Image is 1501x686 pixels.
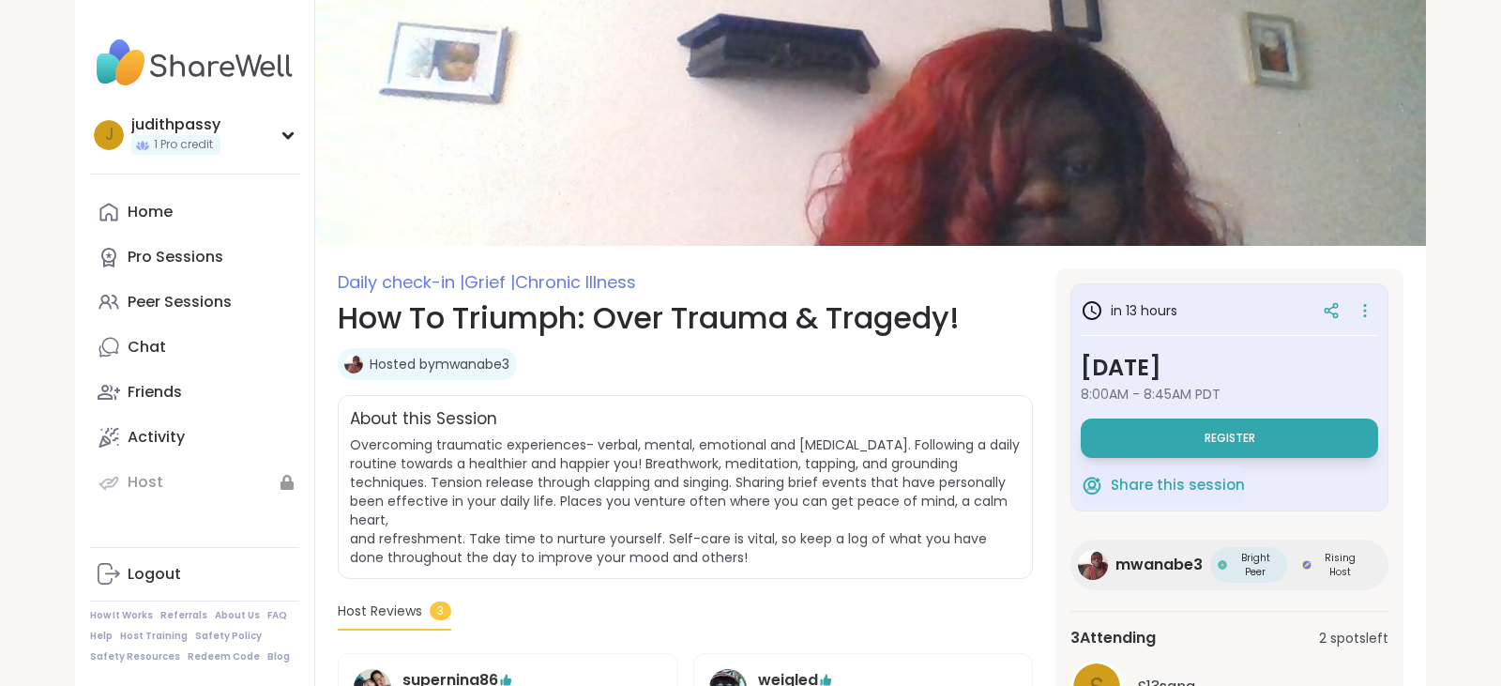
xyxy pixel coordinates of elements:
a: Logout [90,552,299,597]
a: Hosted bymwanabe3 [370,355,509,373]
a: Host Training [120,630,188,643]
span: 3 [430,602,451,620]
a: Home [90,190,299,235]
span: Share this session [1111,475,1245,496]
button: Register [1081,419,1378,458]
div: Chat [128,337,166,358]
div: Friends [128,382,182,403]
span: Chronic Illness [515,270,636,294]
a: Chat [90,325,299,370]
button: Share this session [1081,465,1245,505]
h1: How To Triumph: Over Trauma & Tragedy! [338,296,1033,341]
a: FAQ [267,609,287,622]
a: Safety Resources [90,650,180,663]
h2: About this Session [350,407,497,432]
img: ShareWell Nav Logo [90,30,299,96]
a: Pro Sessions [90,235,299,280]
div: Logout [128,564,181,585]
img: mwanabe3 [344,355,363,373]
span: 3 Attending [1070,627,1156,649]
div: Peer Sessions [128,292,232,313]
span: Grief | [464,270,515,294]
span: mwanabe3 [1115,554,1203,576]
img: Bright Peer [1218,560,1227,570]
a: Host [90,460,299,505]
span: j [105,123,114,147]
h3: in 13 hours [1081,299,1177,322]
div: judithpassy [131,114,220,135]
a: Activity [90,415,299,460]
span: Daily check-in | [338,270,464,294]
img: Rising Host [1302,560,1311,570]
span: Overcoming traumatic experiences- verbal, mental, emotional and [MEDICAL_DATA]. Following a daily... [350,435,1020,567]
span: Host Reviews [338,602,422,621]
a: Redeem Code [188,650,260,663]
div: Host [128,472,163,493]
span: Register [1205,431,1255,446]
div: Home [128,202,173,222]
a: Referrals [160,609,207,622]
span: 2 spots left [1319,629,1388,648]
a: Friends [90,370,299,415]
img: ShareWell Logomark [1081,474,1103,496]
a: Blog [267,650,290,663]
a: About Us [215,609,260,622]
a: Safety Policy [195,630,262,643]
span: Bright Peer [1231,551,1279,579]
div: Activity [128,427,185,448]
a: mwanabe3mwanabe3Bright PeerBright PeerRising HostRising Host [1070,540,1388,590]
span: 1 Pro credit [154,137,213,153]
a: How It Works [90,609,153,622]
a: Help [90,630,113,643]
div: Pro Sessions [128,247,223,267]
h3: [DATE] [1081,351,1378,385]
span: Rising Host [1315,551,1366,579]
span: 8:00AM - 8:45AM PDT [1081,385,1378,404]
a: Peer Sessions [90,280,299,325]
img: mwanabe3 [1078,550,1108,580]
